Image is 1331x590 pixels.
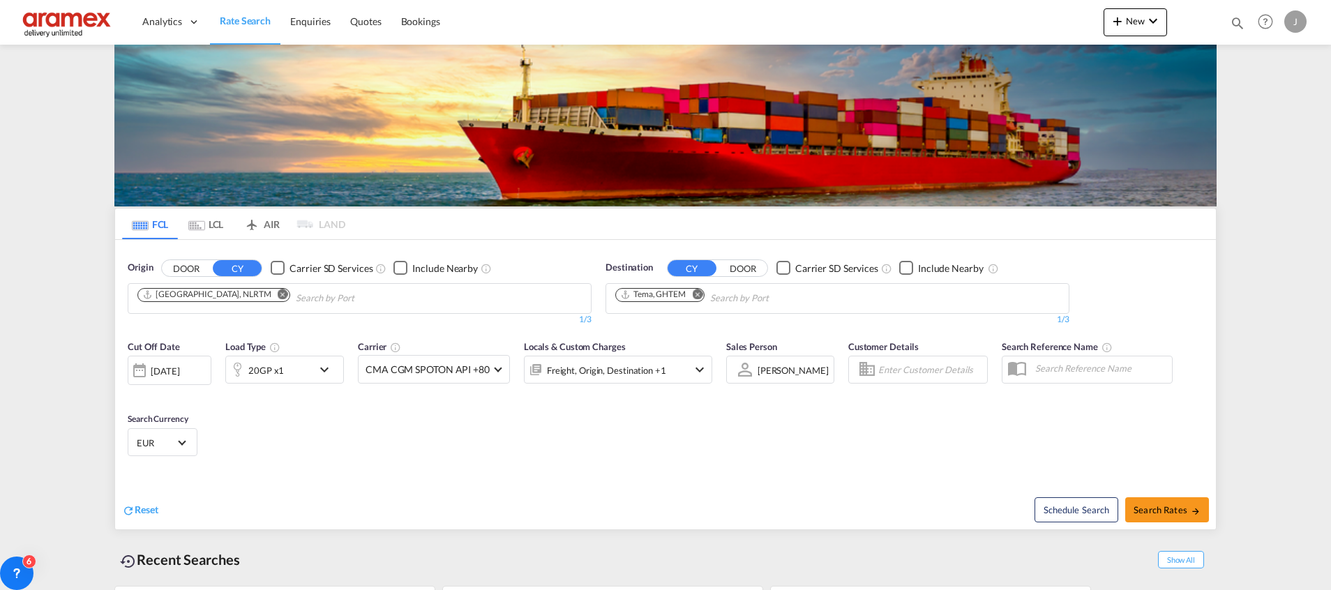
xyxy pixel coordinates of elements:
[213,260,262,276] button: CY
[114,45,1217,206] img: LCL+%26+FCL+BACKGROUND.png
[1254,10,1277,33] span: Help
[289,262,373,275] div: Carrier SD Services
[401,15,440,27] span: Bookings
[135,504,158,515] span: Reset
[390,342,401,353] md-icon: The selected Trucker/Carrierwill be displayed in the rate results If the rates are from another f...
[606,261,653,275] span: Destination
[756,360,830,380] md-select: Sales Person: Janice Camporaso
[128,341,180,352] span: Cut Off Date
[120,553,137,570] md-icon: icon-backup-restore
[918,262,984,275] div: Include Nearby
[350,15,381,27] span: Quotes
[1158,551,1204,568] span: Show All
[269,342,280,353] md-icon: icon-information-outline
[135,432,190,453] md-select: Select Currency: € EUREuro
[1028,358,1172,379] input: Search Reference Name
[683,289,704,303] button: Remove
[128,314,592,326] div: 1/3
[1109,15,1161,27] span: New
[1284,10,1307,33] div: J
[122,209,178,239] md-tab-item: FCL
[1230,15,1245,31] md-icon: icon-magnify
[178,209,234,239] md-tab-item: LCL
[524,341,626,352] span: Locals & Custom Charges
[225,356,344,384] div: 20GP x1icon-chevron-down
[620,289,686,301] div: Tema, GHTEM
[1002,341,1113,352] span: Search Reference Name
[1191,506,1201,516] md-icon: icon-arrow-right
[142,289,271,301] div: Rotterdam, NLRTM
[151,365,179,377] div: [DATE]
[142,15,182,29] span: Analytics
[620,289,689,301] div: Press delete to remove this chip.
[115,240,1216,529] div: OriginDOOR CY Checkbox No InkUnchecked: Search for CY (Container Yard) services for all selected ...
[128,261,153,275] span: Origin
[142,289,274,301] div: Press delete to remove this chip.
[1109,13,1126,29] md-icon: icon-plus 400-fg
[524,356,712,384] div: Freight Origin Destination Factory Stuffingicon-chevron-down
[481,263,492,274] md-icon: Unchecked: Ignores neighbouring ports when fetching rates.Checked : Includes neighbouring ports w...
[128,356,211,385] div: [DATE]
[776,261,878,275] md-checkbox: Checkbox No Ink
[162,260,211,276] button: DOOR
[243,216,260,227] md-icon: icon-airplane
[366,363,490,377] span: CMA CGM SPOTON API +80
[710,287,843,310] input: Chips input.
[758,365,829,376] div: [PERSON_NAME]
[719,260,767,276] button: DOOR
[393,261,478,275] md-checkbox: Checkbox No Ink
[135,284,434,310] md-chips-wrap: Chips container. Use arrow keys to select chips.
[21,6,115,38] img: dca169e0c7e311edbe1137055cab269e.png
[128,414,188,424] span: Search Currency
[248,361,284,380] div: 20GP x1
[899,261,984,275] md-checkbox: Checkbox No Ink
[234,209,289,239] md-tab-item: AIR
[1125,497,1209,522] button: Search Ratesicon-arrow-right
[137,437,176,449] span: EUR
[122,209,345,239] md-pagination-wrapper: Use the left and right arrow keys to navigate between tabs
[881,263,892,274] md-icon: Unchecked: Search for CY (Container Yard) services for all selected carriers.Checked : Search for...
[848,341,919,352] span: Customer Details
[128,384,138,402] md-datepicker: Select
[726,341,777,352] span: Sales Person
[220,15,271,27] span: Rate Search
[691,361,708,378] md-icon: icon-chevron-down
[547,361,666,380] div: Freight Origin Destination Factory Stuffing
[269,289,289,303] button: Remove
[1134,504,1201,515] span: Search Rates
[358,341,401,352] span: Carrier
[668,260,716,276] button: CY
[122,504,135,517] md-icon: icon-refresh
[114,544,246,575] div: Recent Searches
[225,341,280,352] span: Load Type
[988,263,999,274] md-icon: Unchecked: Ignores neighbouring ports when fetching rates.Checked : Includes neighbouring ports w...
[1101,342,1113,353] md-icon: Your search will be saved by the below given name
[296,287,428,310] input: Chips input.
[613,284,848,310] md-chips-wrap: Chips container. Use arrow keys to select chips.
[1254,10,1284,35] div: Help
[1230,15,1245,36] div: icon-magnify
[1104,8,1167,36] button: icon-plus 400-fgNewicon-chevron-down
[606,314,1069,326] div: 1/3
[795,262,878,275] div: Carrier SD Services
[412,262,478,275] div: Include Nearby
[122,503,158,518] div: icon-refreshReset
[316,361,340,378] md-icon: icon-chevron-down
[375,263,386,274] md-icon: Unchecked: Search for CY (Container Yard) services for all selected carriers.Checked : Search for...
[271,261,373,275] md-checkbox: Checkbox No Ink
[1145,13,1161,29] md-icon: icon-chevron-down
[878,359,983,380] input: Enter Customer Details
[1035,497,1118,522] button: Note: By default Schedule search will only considerorigin ports, destination ports and cut off da...
[290,15,331,27] span: Enquiries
